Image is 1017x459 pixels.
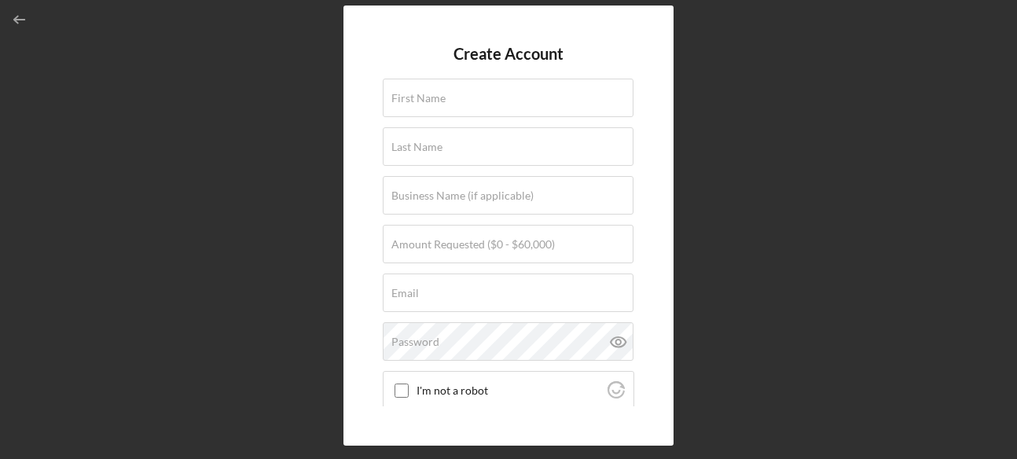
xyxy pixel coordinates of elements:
[391,238,555,251] label: Amount Requested ($0 - $60,000)
[391,336,439,348] label: Password
[391,287,419,299] label: Email
[391,141,442,153] label: Last Name
[417,384,603,397] label: I'm not a robot
[391,189,534,202] label: Business Name (if applicable)
[453,45,564,63] h4: Create Account
[391,92,446,105] label: First Name
[608,387,625,401] a: Visit Altcha.org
